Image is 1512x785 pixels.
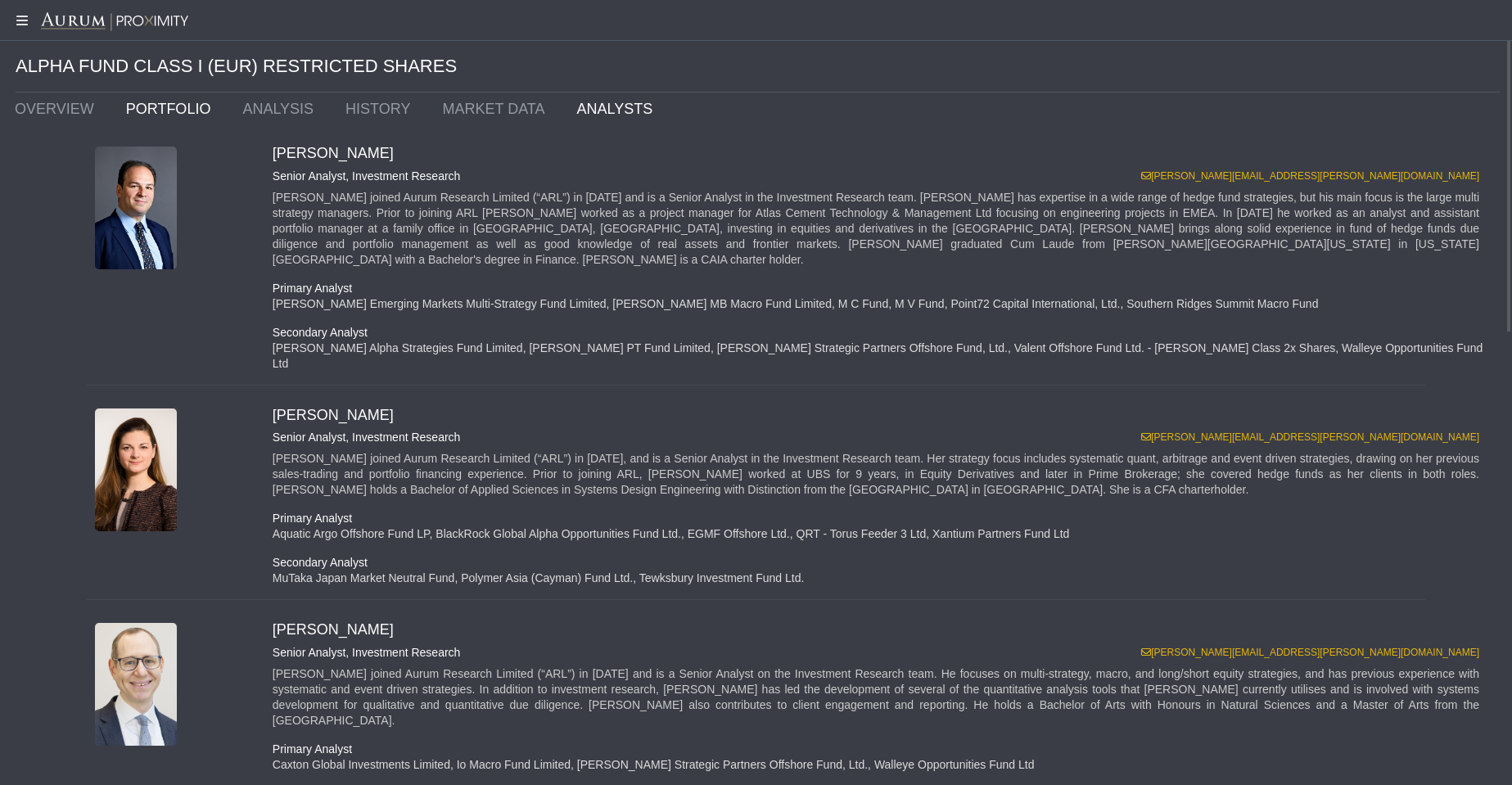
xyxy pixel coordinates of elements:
[1141,647,1479,658] a: [PERSON_NAME][EMAIL_ADDRESS][PERSON_NAME][DOMAIN_NAME]
[430,92,564,125] a: MARKET DATA
[273,431,1487,444] h4: Senior Analyst, Investment Research
[273,451,1487,498] div: [PERSON_NAME] joined Aurum Research Limited (“ARL”) in [DATE], and is a Senior Analyst in the Inv...
[333,92,430,125] a: HISTORY
[1141,431,1479,443] a: [PERSON_NAME][EMAIL_ADDRESS][PERSON_NAME][DOMAIN_NAME]
[260,281,1500,296] div: Primary Analyst
[41,12,188,32] img: Aurum-Proximity%20white.svg
[2,92,114,125] a: OVERVIEW
[273,169,1487,183] h4: Senior Analyst, Investment Research
[16,41,1500,92] div: ALPHA FUND CLASS I (EUR) RESTRICTED SHARES
[273,621,1487,639] h3: [PERSON_NAME]
[95,623,177,746] img: image
[95,408,177,531] img: image
[273,190,1487,268] div: [PERSON_NAME] joined Aurum Research Limited (“ARL”) in [DATE] and is a Senior Analyst in the Inve...
[114,92,231,125] a: PORTFOLIO
[260,296,1500,312] div: [PERSON_NAME] Emerging Markets Multi-Strategy Fund Limited, [PERSON_NAME] MB Macro Fund Limited, ...
[260,571,1500,586] div: MuTaka Japan Market Neutral Fund, Polymer Asia (Cayman) Fund Ltd., Tewksbury Investment Fund Ltd.
[230,92,333,125] a: ANALYSIS
[260,555,1500,571] div: Secondary Analyst
[564,92,672,125] a: ANALYSTS
[273,407,1487,425] h3: [PERSON_NAME]
[260,757,1500,773] div: Caxton Global Investments Limited, Io Macro Fund Limited, [PERSON_NAME] Strategic Partners Offsho...
[273,646,1487,660] h4: Senior Analyst, Investment Research
[95,147,177,269] img: image
[260,526,1500,542] div: Aquatic Argo Offshore Fund LP, BlackRock Global Alpha Opportunities Fund Ltd., EGMF Offshore Ltd....
[260,742,1500,757] div: Primary Analyst
[273,145,1487,163] h3: [PERSON_NAME]
[260,325,1500,341] div: Secondary Analyst
[260,341,1500,372] div: [PERSON_NAME] Alpha Strategies Fund Limited, [PERSON_NAME] PT Fund Limited, [PERSON_NAME] Strateg...
[1141,170,1479,182] a: [PERSON_NAME][EMAIL_ADDRESS][PERSON_NAME][DOMAIN_NAME]
[260,511,1500,526] div: Primary Analyst
[273,666,1487,729] div: [PERSON_NAME] joined Aurum Research Limited (“ARL”) in [DATE] and is a Senior Analyst on the Inve...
